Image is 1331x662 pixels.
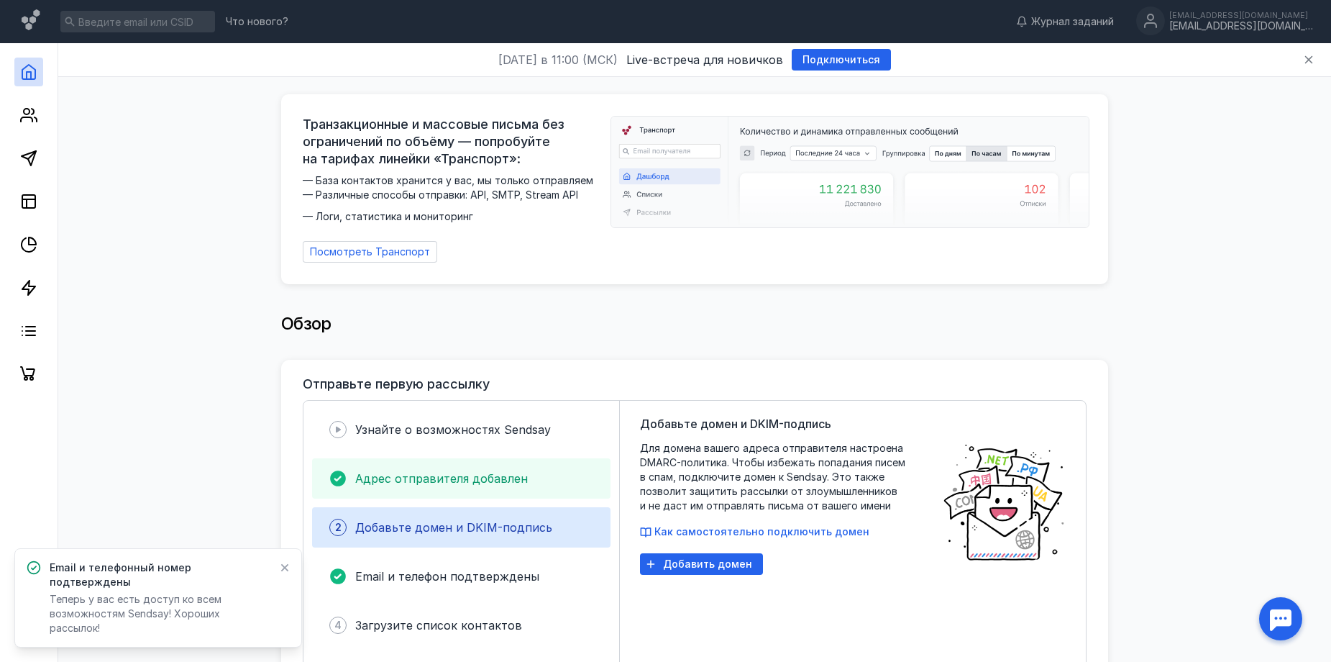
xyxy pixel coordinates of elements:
span: Журнал заданий [1031,14,1114,29]
span: Обзор [281,313,331,334]
div: [EMAIL_ADDRESS][DOMAIN_NAME] [1169,20,1313,32]
span: Добавьте домен и DKIM-подпись [640,415,831,432]
span: Что нового? [226,17,288,27]
span: Добавьте домен и DKIM-подпись [355,520,552,535]
a: Журнал заданий [1009,14,1121,29]
h3: Отправьте первую рассылку [303,377,490,391]
button: Добавить домен [640,553,763,575]
input: Введите email или CSID [60,11,215,32]
div: [EMAIL_ADDRESS][DOMAIN_NAME] [1169,11,1313,19]
span: [DATE] в 11:00 (МСК) [498,51,618,68]
img: dashboard-transport-banner [611,117,1089,227]
span: Для домена вашего адреса отправителя настроена DMARC-политика. Чтобы избежать попадания писем в с... [640,441,928,513]
span: Теперь у вас есть доступ ко всем возможностям Sendsay! Хороших рассылок! [50,593,221,634]
span: 4 [334,618,342,632]
img: poster [942,441,1066,563]
button: Подключиться [792,49,891,71]
span: Загрузите список контактов [355,618,522,632]
span: Посмотреть Транспорт [310,246,430,258]
span: Добавить домен [663,558,752,571]
span: Как самостоятельно подключить домен [654,525,869,538]
span: Live-встреча для новичков [626,51,783,68]
span: Адрес отправителя добавлен [355,471,528,486]
button: Как самостоятельно подключить домен [640,525,869,539]
span: Подключиться [802,54,880,66]
a: Что нового? [219,17,296,27]
span: Email и телефонный номер подтверждены [50,561,268,589]
span: Email и телефон подтверждены [355,569,539,584]
span: Транзакционные и массовые письма без ограничений по объёму — попробуйте на тарифах линейки «Транс... [303,116,602,168]
a: Посмотреть Транспорт [303,241,437,263]
span: Узнайте о возможностях Sendsay [355,422,551,437]
span: — База контактов хранится у вас, мы только отправляем — Различные способы отправки: API, SMTP, St... [303,173,602,224]
span: 2 [335,520,342,535]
